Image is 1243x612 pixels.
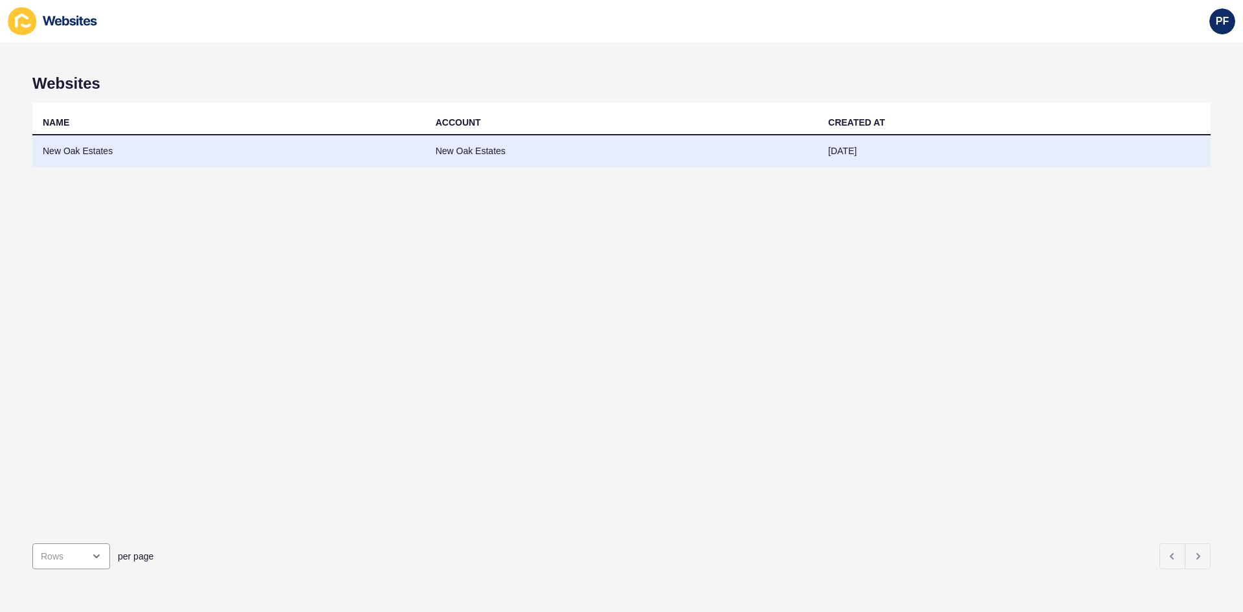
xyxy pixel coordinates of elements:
[32,543,110,569] div: open menu
[118,550,153,563] span: per page
[32,74,1211,93] h1: Websites
[818,135,1211,167] td: [DATE]
[436,116,481,129] div: ACCOUNT
[32,135,425,167] td: New Oak Estates
[43,116,69,129] div: NAME
[425,135,818,167] td: New Oak Estates
[1216,15,1229,28] span: PF
[828,116,885,129] div: CREATED AT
